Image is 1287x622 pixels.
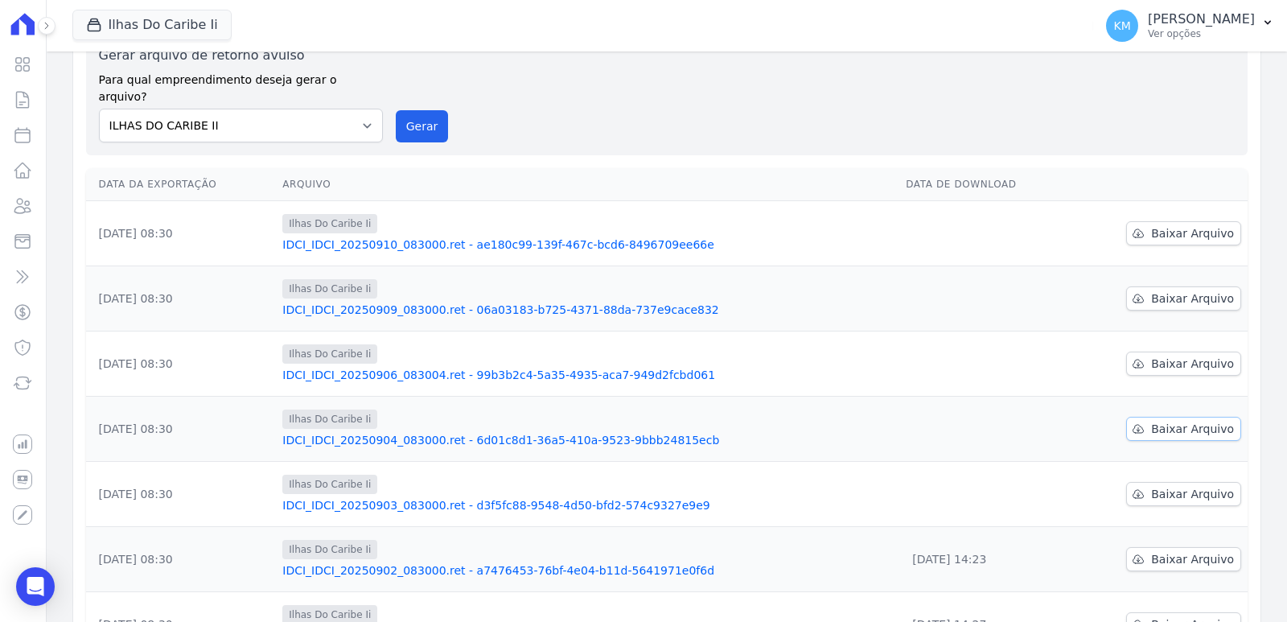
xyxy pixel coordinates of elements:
td: [DATE] 08:30 [86,266,277,332]
p: [PERSON_NAME] [1148,11,1255,27]
a: IDCI_IDCI_20250906_083004.ret - 99b3b2c4-5a35-4935-aca7-949d2fcbd061 [282,367,893,383]
div: Open Intercom Messenger [16,567,55,606]
td: [DATE] 08:30 [86,201,277,266]
a: IDCI_IDCI_20250903_083000.ret - d3f5fc88-9548-4d50-bfd2-574c9327e9e9 [282,497,893,513]
td: [DATE] 08:30 [86,332,277,397]
span: Baixar Arquivo [1151,421,1234,437]
a: Baixar Arquivo [1126,482,1241,506]
span: Ilhas Do Caribe Ii [282,410,377,429]
span: Ilhas Do Caribe Ii [282,279,377,299]
button: Ilhas Do Caribe Ii [72,10,232,40]
td: [DATE] 08:30 [86,397,277,462]
span: Ilhas Do Caribe Ii [282,344,377,364]
span: Baixar Arquivo [1151,486,1234,502]
span: KM [1113,20,1130,31]
label: Para qual empreendimento deseja gerar o arquivo? [99,65,383,105]
a: Baixar Arquivo [1126,417,1241,441]
td: [DATE] 08:30 [86,527,277,592]
button: Gerar [396,110,449,142]
th: Data da Exportação [86,168,277,201]
a: IDCI_IDCI_20250904_083000.ret - 6d01c8d1-36a5-410a-9523-9bbb24815ecb [282,432,893,448]
a: Baixar Arquivo [1126,352,1241,376]
span: Baixar Arquivo [1151,356,1234,372]
a: Baixar Arquivo [1126,286,1241,311]
a: Baixar Arquivo [1126,547,1241,571]
p: Ver opções [1148,27,1255,40]
span: Ilhas Do Caribe Ii [282,540,377,559]
th: Data de Download [899,168,1071,201]
a: IDCI_IDCI_20250910_083000.ret - ae180c99-139f-467c-bcd6-8496709ee66e [282,237,893,253]
td: [DATE] 14:23 [899,527,1071,592]
button: KM [PERSON_NAME] Ver opções [1093,3,1287,48]
a: IDCI_IDCI_20250902_083000.ret - a7476453-76bf-4e04-b11d-5641971e0f6d [282,562,893,579]
span: Baixar Arquivo [1151,551,1234,567]
span: Baixar Arquivo [1151,225,1234,241]
span: Ilhas Do Caribe Ii [282,475,377,494]
td: [DATE] 08:30 [86,462,277,527]
a: IDCI_IDCI_20250909_083000.ret - 06a03183-b725-4371-88da-737e9cace832 [282,302,893,318]
a: Baixar Arquivo [1126,221,1241,245]
label: Gerar arquivo de retorno avulso [99,46,383,65]
th: Arquivo [276,168,899,201]
span: Baixar Arquivo [1151,290,1234,307]
span: Ilhas Do Caribe Ii [282,214,377,233]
